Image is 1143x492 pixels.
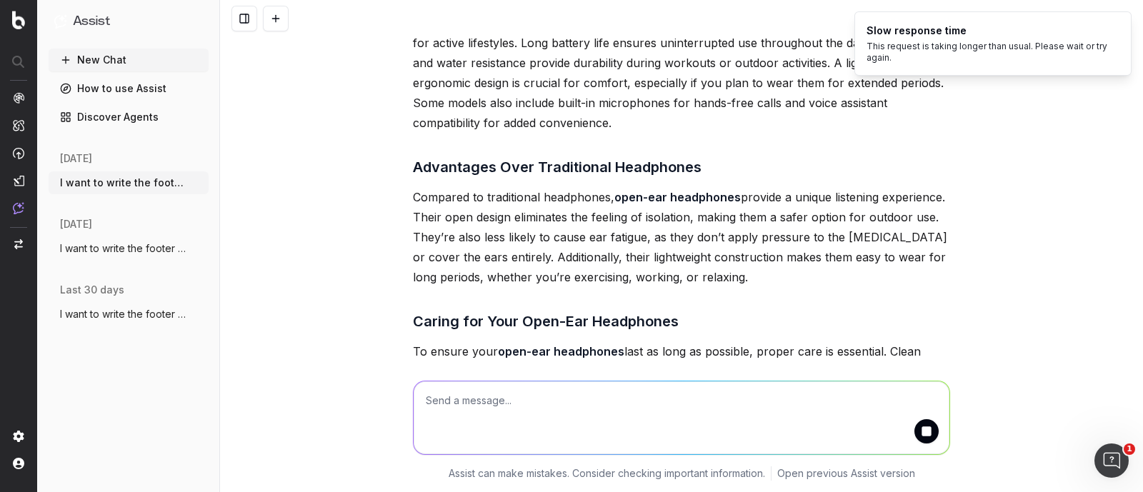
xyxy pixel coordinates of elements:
[60,176,186,190] span: I want to write the footer text. The foo
[413,187,950,287] p: Compared to traditional headphones, provide a unique listening experience. Their open design elim...
[60,217,92,231] span: [DATE]
[777,466,915,481] a: Open previous Assist version
[13,92,24,104] img: Analytics
[498,344,624,358] strong: open-ear headphones
[13,175,24,186] img: Studio
[13,202,24,214] img: Assist
[413,341,950,381] p: To ensure your last as long as possible, proper care is essential. Clean them regularly with a so...
[60,307,186,321] span: I want to write the footer text. The foo
[13,147,24,159] img: Activation
[49,303,209,326] button: I want to write the footer text. The foo
[49,49,209,71] button: New Chat
[49,106,209,129] a: Discover Agents
[54,11,203,31] button: Assist
[49,237,209,260] button: I want to write the footer text. The foo
[13,458,24,469] img: My account
[14,239,23,249] img: Switch project
[867,41,1108,64] div: This request is taking longer than usual. Please wait or try again.
[867,24,1108,38] div: Slow response time
[60,241,186,256] span: I want to write the footer text. The foo
[13,119,24,131] img: Intelligence
[49,77,209,100] a: How to use Assist
[1094,443,1129,478] iframe: Intercom live chat
[60,283,124,297] span: last 30 days
[73,11,110,31] h1: Assist
[49,171,209,194] button: I want to write the footer text. The foo
[54,14,67,28] img: Assist
[12,11,25,29] img: Botify logo
[1124,443,1135,455] span: 1
[13,431,24,442] img: Setting
[60,151,92,166] span: [DATE]
[614,190,741,204] strong: open-ear headphones
[413,310,950,333] h3: Caring for Your Open-Ear Headphones
[449,466,765,481] p: Assist can make mistakes. Consider checking important information.
[413,156,950,179] h3: Advantages Over Traditional Headphones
